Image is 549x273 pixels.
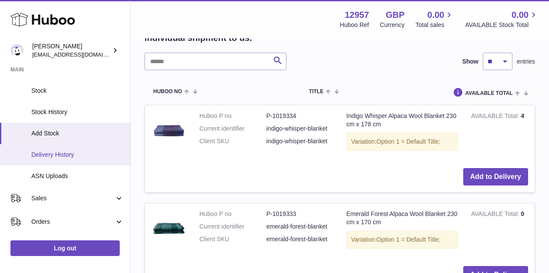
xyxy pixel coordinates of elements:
[199,137,266,145] dt: Client SKU
[10,44,24,57] img: info@laipaca.com
[345,9,369,21] strong: 12957
[199,222,266,231] dt: Current identifier
[415,21,454,29] span: Total sales
[10,240,120,256] a: Log out
[153,89,182,94] span: Huboo no
[471,210,521,219] strong: AVAILABLE Total
[340,105,465,162] td: Indigo Whisper Alpaca Wool Blanket 230 cm x 178 cm
[377,138,441,145] span: Option 1 = Default Title;
[415,9,454,29] a: 0.00 Total sales
[462,57,478,66] label: Show
[428,9,445,21] span: 0.00
[31,194,115,202] span: Sales
[465,21,539,29] span: AVAILABLE Stock Total
[465,9,539,29] a: 0.00 AVAILABLE Stock Total
[31,172,124,180] span: ASN Uploads
[471,112,521,121] strong: AVAILABLE Total
[380,21,405,29] div: Currency
[152,210,186,245] img: Emerald Forest Alpaca Wool Blanket 230 cm x 170 cm
[347,133,458,151] div: Variation:
[31,108,124,116] span: Stock History
[31,87,124,95] span: Stock
[199,125,266,133] dt: Current identifier
[31,151,124,159] span: Delivery History
[512,9,529,21] span: 0.00
[31,218,115,226] span: Orders
[152,112,186,147] img: Indigo Whisper Alpaca Wool Blanket 230 cm x 178 cm
[31,129,124,138] span: Add Stock
[266,210,333,218] dd: P-1019333
[199,210,266,218] dt: Huboo P no
[266,112,333,120] dd: P-1019334
[340,21,369,29] div: Huboo Ref
[32,51,128,58] span: [EMAIL_ADDRESS][DOMAIN_NAME]
[377,236,441,243] span: Option 1 = Default Title;
[465,105,535,162] td: 4
[266,137,333,145] dd: indigo-whisper-blanket
[266,125,333,133] dd: indigo-whisper-blanket
[465,203,535,260] td: 0
[32,42,111,59] div: [PERSON_NAME]
[199,112,266,120] dt: Huboo P no
[199,235,266,243] dt: Client SKU
[340,203,465,260] td: Emerald Forest Alpaca Wool Blanket 230 cm x 170 cm
[309,89,323,94] span: Title
[347,231,458,249] div: Variation:
[386,9,404,21] strong: GBP
[266,222,333,231] dd: emerald-forest-blanket
[465,91,513,96] span: AVAILABLE Total
[266,235,333,243] dd: emerald-forest-blanket
[517,57,535,66] span: entries
[463,168,528,186] button: Add to Delivery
